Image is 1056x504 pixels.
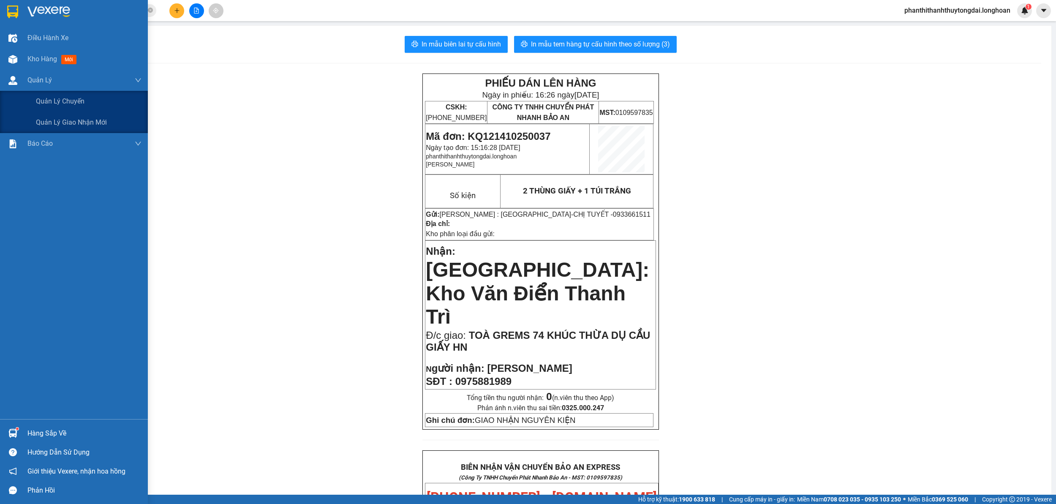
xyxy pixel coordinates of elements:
sup: 1 [1026,4,1032,10]
span: copyright [1009,496,1015,502]
span: Kho hàng [27,55,57,63]
span: | [974,495,976,504]
strong: 0369 525 060 [932,496,968,503]
span: caret-down [1040,7,1048,14]
div: Phản hồi [27,484,142,497]
span: Mã đơn: KQ121410250037 [426,131,550,142]
span: Nhận: [426,245,455,257]
span: - [571,211,650,218]
button: printerIn mẫu biên lai tự cấu hình [405,36,508,53]
button: aim [209,3,223,18]
span: [PERSON_NAME] [426,161,474,168]
span: Điều hành xe [27,33,68,43]
span: Kho phân loại đầu gửi: [426,230,495,237]
span: 1 [1027,4,1030,10]
span: message [9,486,17,494]
span: file-add [193,8,199,14]
span: 2 THÙNG GIẤY + 1 TÚI TRẮNG [523,186,631,196]
span: printer [411,41,418,49]
button: file-add [189,3,204,18]
div: Hàng sắp về [27,427,142,440]
span: Hỗ trợ kỹ thuật: [638,495,715,504]
span: Quản lý chuyến [36,96,84,106]
span: down [135,140,142,147]
span: | [721,495,723,504]
strong: Ghi chú đơn: [426,416,475,425]
strong: Gửi: [426,211,439,218]
strong: (Công Ty TNHH Chuyển Phát Nhanh Bảo An - MST: 0109597835) [459,474,622,481]
span: question-circle [9,448,17,456]
span: CHỊ TUYẾT - [573,211,650,218]
span: mới [61,55,76,64]
span: Ngày in phiếu: 16:26 ngày [482,90,599,99]
span: ⚪️ [903,498,906,501]
strong: 1900 633 818 [679,496,715,503]
span: CÔNG TY TNHH CHUYỂN PHÁT NHANH BẢO AN [492,104,594,121]
strong: PHIẾU DÁN LÊN HÀNG [485,77,596,89]
span: [PERSON_NAME] [487,362,572,374]
span: close-circle [148,8,153,13]
span: [DATE] [574,90,599,99]
img: logo-vxr [7,5,18,18]
span: Ngày tạo đơn: 15:16:28 [DATE] [426,144,520,151]
img: warehouse-icon [8,429,17,438]
img: warehouse-icon [8,34,17,43]
button: plus [169,3,184,18]
span: Cung cấp máy in - giấy in: [729,495,795,504]
span: plus [174,8,180,14]
img: warehouse-icon [8,55,17,64]
span: printer [521,41,528,49]
img: solution-icon [8,139,17,148]
strong: 0325.000.247 [562,404,604,412]
strong: 0 [546,391,552,403]
span: Phản ánh n.viên thu sai tiền: [477,404,604,412]
span: [GEOGRAPHIC_DATA]: Kho Văn Điển Thanh Trì [426,259,649,328]
span: Đ/c giao: [426,330,468,341]
strong: Địa chỉ: [426,220,450,227]
span: Quản lý giao nhận mới [36,117,107,128]
span: [PERSON_NAME] : [GEOGRAPHIC_DATA] [440,211,571,218]
button: printerIn mẫu tem hàng tự cấu hình theo số lượng (3) [514,36,677,53]
span: aim [213,8,219,14]
strong: BIÊN NHẬN VẬN CHUYỂN BẢO AN EXPRESS [461,463,620,472]
strong: SĐT : [426,376,452,387]
span: phanthithanhthuytongdai.longhoan [898,5,1017,16]
span: 0975881989 [455,376,512,387]
span: Miền Bắc [908,495,968,504]
span: Miền Nam [797,495,901,504]
img: icon-new-feature [1021,7,1029,14]
span: close-circle [148,7,153,15]
span: gười nhận: [432,362,484,374]
img: warehouse-icon [8,76,17,85]
span: [PHONE_NUMBER] [426,104,487,121]
span: TOÀ GREMS 74 KHÚC THỪA DỤ CẦU GIẤY HN [426,330,650,353]
button: caret-down [1036,3,1051,18]
span: Quản Lý [27,75,52,85]
span: Tổng tiền thu người nhận: [467,394,614,402]
span: In mẫu tem hàng tự cấu hình theo số lượng (3) [531,39,670,49]
sup: 1 [16,428,19,430]
strong: CSKH: [446,104,467,111]
span: Báo cáo [27,138,53,149]
span: (n.viên thu theo App) [546,394,614,402]
span: 0109597835 [599,109,653,116]
span: Số kiện [450,191,476,200]
span: phanthithanhthuytongdai.longhoan [426,153,517,160]
strong: 0708 023 035 - 0935 103 250 [824,496,901,503]
span: notification [9,467,17,475]
span: In mẫu biên lai tự cấu hình [422,39,501,49]
strong: N [426,365,484,373]
span: Giới thiệu Vexere, nhận hoa hồng [27,466,125,477]
div: Hướng dẫn sử dụng [27,446,142,459]
span: down [135,77,142,84]
strong: MST: [599,109,615,116]
span: 0933661511 [613,211,650,218]
span: GIAO NHẬN NGUYÊN KIỆN [426,416,575,425]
